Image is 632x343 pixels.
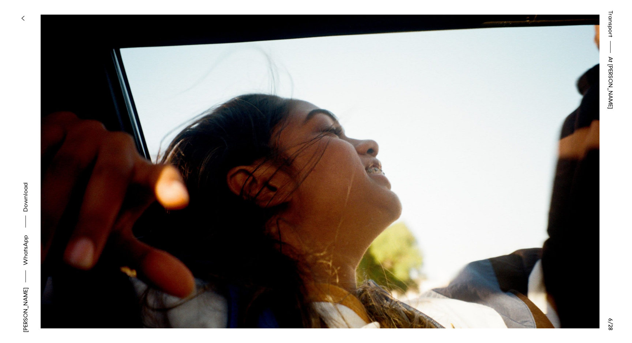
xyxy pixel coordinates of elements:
span: Download [22,183,29,212]
a: Transport [606,11,615,37]
button: Download asset [21,183,30,231]
a: WhatsApp [21,235,30,265]
a: [PERSON_NAME] [21,287,30,332]
span: At [PERSON_NAME] [606,57,615,109]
